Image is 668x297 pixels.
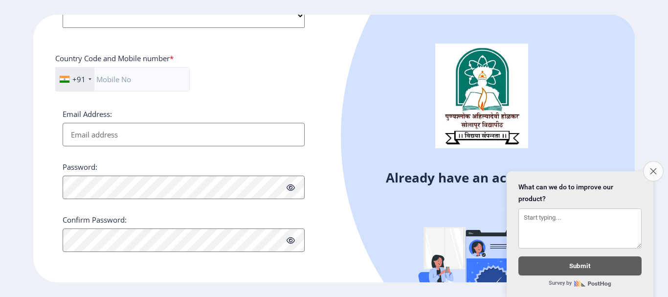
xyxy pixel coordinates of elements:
[63,162,97,172] label: Password:
[435,44,528,148] img: logo
[55,53,174,63] label: Country Code and Mobile number
[341,170,627,185] h4: Already have an account?
[548,169,583,186] a: Login
[63,123,305,146] input: Email address
[63,109,112,119] label: Email Address:
[56,68,94,91] div: India (भारत): +91
[55,67,190,91] input: Mobile No
[63,215,127,225] label: Confirm Password:
[72,74,86,84] div: +91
